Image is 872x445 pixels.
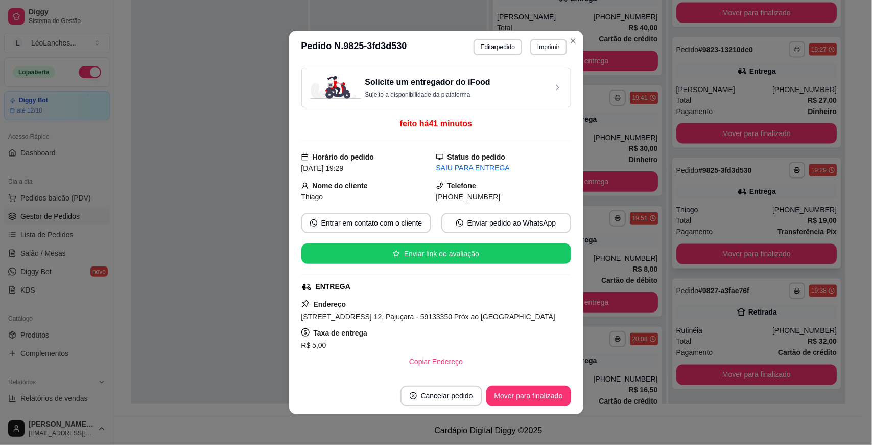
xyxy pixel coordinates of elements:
[301,153,309,161] span: calendar
[393,250,400,257] span: star
[301,39,407,55] h3: Pedido N. 9825-3fd3d530
[474,39,522,55] button: Editarpedido
[301,213,431,233] button: whats-appEntrar em contato com o cliente
[301,193,323,201] span: Thiago
[301,300,310,308] span: pushpin
[316,281,350,292] div: ENTREGA
[301,328,310,337] span: dollar
[436,163,571,173] div: SAIU PARA ENTREGA
[436,153,443,161] span: desktop
[310,219,317,227] span: whats-app
[447,182,477,190] strong: Telefone
[301,243,571,264] button: starEnviar link de avaliação
[436,193,501,201] span: [PHONE_NUMBER]
[400,386,482,406] button: close-circleCancelar pedido
[486,386,571,406] button: Mover para finalizado
[565,33,581,49] button: Close
[301,164,344,172] span: [DATE] 19:29
[400,119,472,128] span: feito há 41 minutos
[530,39,567,55] button: Imprimir
[301,313,555,321] span: [STREET_ADDRESS] 12, Pajuçara - 59133350 Próx ao [GEOGRAPHIC_DATA]
[365,91,490,99] p: Sujeito a disponibilidade da plataforma
[456,219,463,227] span: whats-app
[301,341,326,349] span: R$ 5,00
[365,76,490,88] h3: Solicite um entregador do iFood
[301,182,309,189] span: user
[310,76,361,99] img: delivery-image
[436,182,443,189] span: phone
[313,153,374,161] strong: Horário do pedido
[441,213,571,233] button: whats-appEnviar pedido ao WhatsApp
[314,300,346,308] strong: Endereço
[314,329,368,337] strong: Taxa de entrega
[447,153,506,161] strong: Status do pedido
[410,392,417,399] span: close-circle
[401,351,471,372] button: Copiar Endereço
[313,182,368,190] strong: Nome do cliente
